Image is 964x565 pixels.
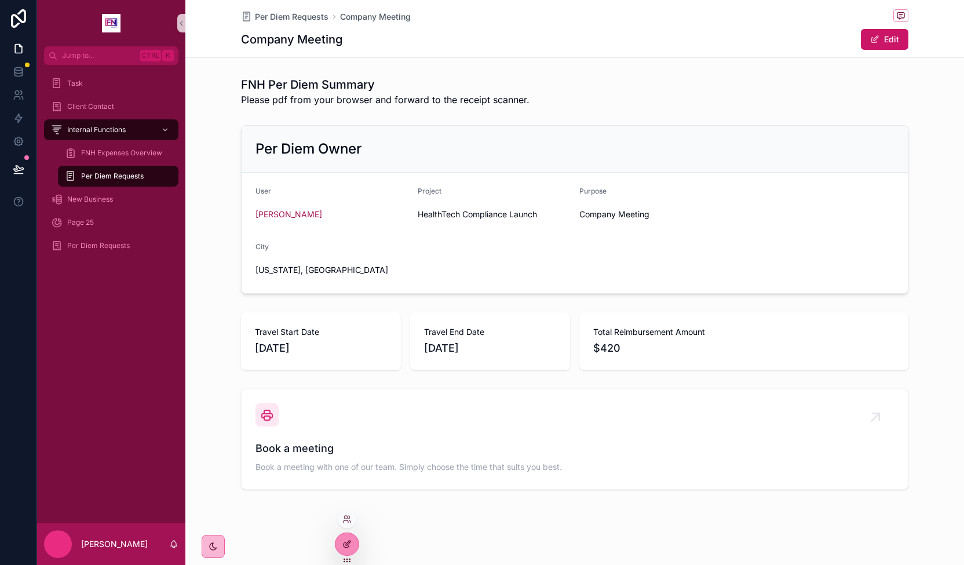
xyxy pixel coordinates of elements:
[579,187,607,195] span: Purpose
[255,209,322,220] a: [PERSON_NAME]
[67,79,83,88] span: Task
[255,340,387,356] span: [DATE]
[37,65,185,271] div: scrollable content
[44,189,178,210] a: New Business
[67,102,114,111] span: Client Contact
[255,187,271,195] span: User
[593,326,894,338] span: Total Reimbursement Amount
[241,31,342,48] h1: Company Meeting
[163,51,173,60] span: K
[67,218,94,227] span: Page 25
[242,389,908,489] a: Book a meetingBook a meeting with one of our team. Simply choose the time that suits you best.
[255,242,269,251] span: City
[44,212,178,233] a: Page 25
[81,148,162,158] span: FNH Expenses Overview
[44,96,178,117] a: Client Contact
[67,241,130,250] span: Per Diem Requests
[241,76,530,93] h1: FNH Per Diem Summary
[44,119,178,140] a: Internal Functions
[255,11,328,23] span: Per Diem Requests
[44,73,178,94] a: Task
[67,195,113,204] span: New Business
[44,46,178,65] button: Jump to...CtrlK
[593,340,894,356] span: $420
[44,235,178,256] a: Per Diem Requests
[81,172,144,181] span: Per Diem Requests
[241,93,530,107] span: Please pdf from your browser and forward to the receipt scanner.
[58,143,178,163] a: FNH Expenses Overview
[418,209,537,220] span: HealthTech Compliance Launch
[102,14,121,32] img: App logo
[255,264,408,276] span: [US_STATE], [GEOGRAPHIC_DATA]
[255,326,387,338] span: Travel Start Date
[255,140,362,158] h2: Per Diem Owner
[58,166,178,187] a: Per Diem Requests
[340,11,411,23] a: Company Meeting
[579,209,894,220] span: Company Meeting
[67,125,126,134] span: Internal Functions
[255,461,894,473] span: Book a meeting with one of our team. Simply choose the time that suits you best.
[424,340,556,356] span: [DATE]
[255,440,894,457] span: Book a meeting
[861,29,908,50] button: Edit
[62,51,136,60] span: Jump to...
[418,187,441,195] span: Project
[424,326,556,338] span: Travel End Date
[241,11,328,23] a: Per Diem Requests
[140,50,161,61] span: Ctrl
[81,538,148,550] p: [PERSON_NAME]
